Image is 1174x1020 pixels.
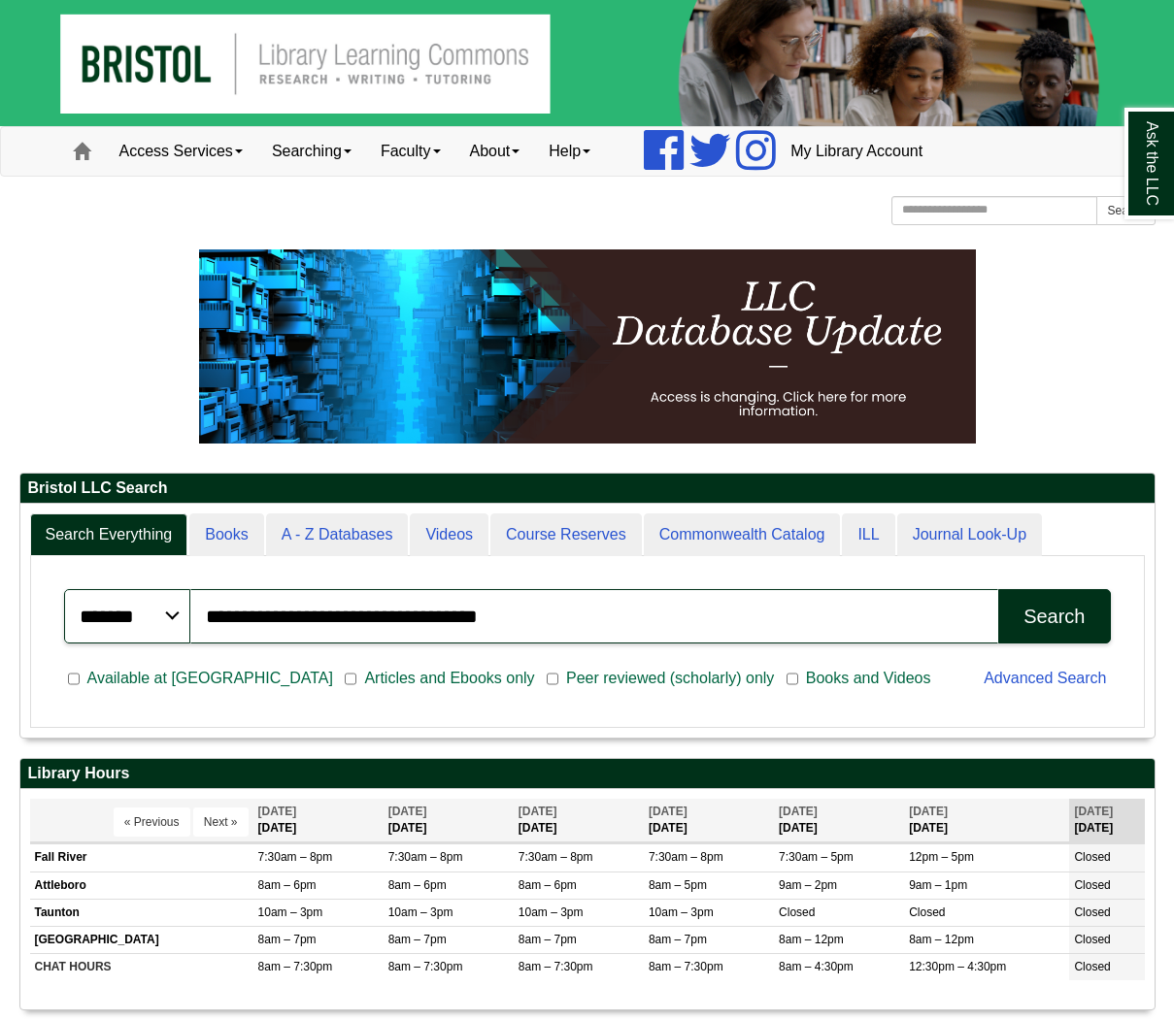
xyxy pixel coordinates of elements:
span: Closed [1074,878,1110,892]
td: CHAT HOURS [30,953,253,980]
td: Taunton [30,899,253,926]
th: [DATE] [384,799,514,842]
span: 7:30am – 5pm [779,850,854,864]
td: Attleboro [30,872,253,899]
span: 8am – 4:30pm [779,960,854,973]
span: Closed [1074,933,1110,946]
span: 8am – 7:30pm [519,960,593,973]
span: Closed [909,905,945,919]
h2: Bristol LLC Search [20,474,1155,504]
span: 8am – 6pm [258,878,317,892]
a: About [455,127,535,176]
span: 10am – 3pm [258,905,323,919]
span: 10am – 3pm [519,905,584,919]
span: Books and Videos [798,667,939,690]
a: My Library Account [776,127,937,176]
h2: Library Hours [20,759,1155,789]
span: Closed [1074,850,1110,864]
button: Search [1096,196,1155,225]
a: Books [189,513,263,557]
span: [DATE] [649,805,688,818]
th: [DATE] [253,799,384,842]
a: Help [534,127,605,176]
th: [DATE] [644,799,774,842]
span: [DATE] [1074,805,1113,818]
a: Faculty [366,127,455,176]
a: Course Reserves [490,513,642,557]
span: [DATE] [909,805,948,818]
span: 7:30am – 8pm [649,850,723,864]
span: 10am – 3pm [388,905,453,919]
a: Access Services [105,127,257,176]
span: 12pm – 5pm [909,850,974,864]
span: 10am – 3pm [649,905,714,919]
span: 7:30am – 8pm [258,850,333,864]
th: [DATE] [514,799,644,842]
span: Peer reviewed (scholarly) only [558,667,782,690]
a: ILL [842,513,894,557]
button: Search [998,589,1110,643]
span: 7:30am – 8pm [519,850,593,864]
a: Journal Look-Up [897,513,1042,557]
span: 7:30am – 8pm [388,850,463,864]
span: 8am – 7pm [519,933,577,946]
span: 8am – 12pm [779,933,844,946]
span: 8am – 6pm [519,878,577,892]
span: Closed [1074,960,1110,973]
span: [DATE] [779,805,818,818]
td: Fall River [30,844,253,872]
span: 8am – 7:30pm [388,960,463,973]
input: Available at [GEOGRAPHIC_DATA] [68,671,80,688]
span: 8am – 12pm [909,933,974,946]
span: [DATE] [388,805,427,818]
input: Books and Videos [787,671,798,688]
th: [DATE] [774,799,904,842]
span: [DATE] [258,805,297,818]
span: 9am – 1pm [909,878,967,892]
a: Search Everything [30,513,188,557]
td: [GEOGRAPHIC_DATA] [30,926,253,953]
th: [DATE] [904,799,1069,842]
span: 8am – 7pm [388,933,447,946]
span: Closed [1074,905,1110,919]
span: 8am – 7pm [258,933,317,946]
span: Articles and Ebooks only [356,667,542,690]
span: 8am – 7:30pm [258,960,333,973]
a: A - Z Databases [266,513,409,557]
input: Articles and Ebooks only [345,671,356,688]
a: Searching [257,127,366,176]
span: Closed [779,905,815,919]
span: 8am – 5pm [649,878,707,892]
input: Peer reviewed (scholarly) only [547,671,558,688]
img: HTML tutorial [199,249,976,444]
span: Available at [GEOGRAPHIC_DATA] [80,667,341,690]
span: [DATE] [519,805,557,818]
a: Advanced Search [984,670,1106,686]
span: 8am – 7:30pm [649,960,723,973]
span: 9am – 2pm [779,878,837,892]
button: « Previous [114,807,190,837]
span: 8am – 6pm [388,878,447,892]
a: Videos [410,513,488,557]
th: [DATE] [1069,799,1144,842]
a: Commonwealth Catalog [644,513,841,557]
span: 12:30pm – 4:30pm [909,960,1006,973]
button: Next » [193,807,249,837]
div: Search [1023,606,1085,628]
span: 8am – 7pm [649,933,707,946]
